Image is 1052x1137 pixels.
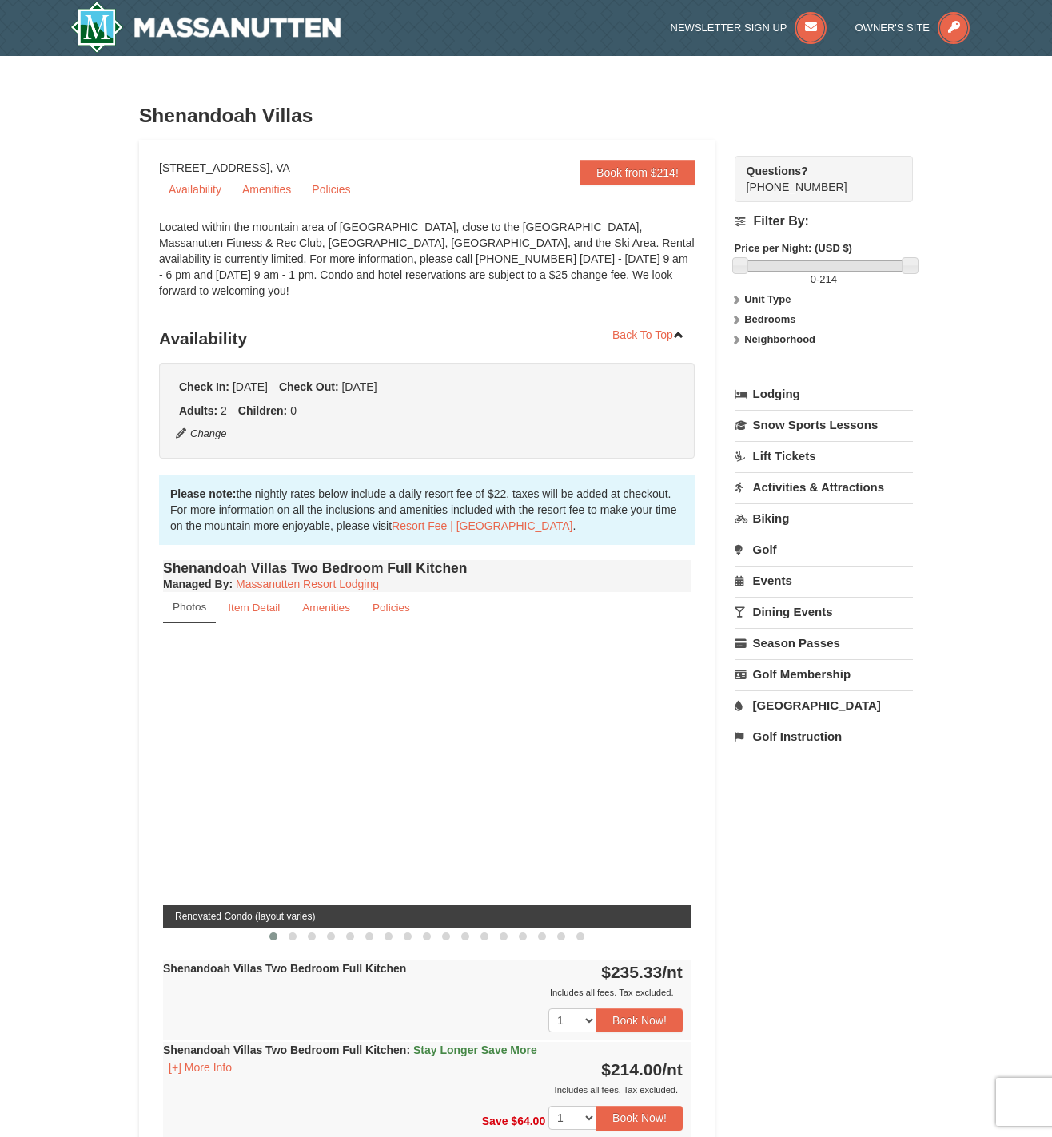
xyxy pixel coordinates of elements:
strong: Questions? [747,165,808,177]
a: Golf Instruction [735,722,913,751]
strong: Shenandoah Villas Two Bedroom Full Kitchen [163,1044,537,1056]
span: Newsletter Sign Up [671,22,787,34]
a: Events [735,566,913,595]
span: Managed By [163,578,229,590]
img: Massanutten Resort Logo [70,2,341,53]
button: Change [175,425,228,443]
h3: Availability [159,323,695,355]
a: Lodging [735,380,913,408]
strong: Price per Night: (USD $) [735,242,852,254]
a: Season Passes [735,628,913,658]
span: 0 [290,404,297,417]
button: [+] More Info [163,1059,237,1076]
strong: Adults: [179,404,217,417]
strong: Shenandoah Villas Two Bedroom Full Kitchen [163,962,406,975]
strong: Bedrooms [744,313,795,325]
small: Photos [173,601,206,613]
div: Includes all fees. Tax excluded. [163,1082,683,1098]
span: /nt [662,963,683,981]
strong: Unit Type [744,293,791,305]
span: Owner's Site [855,22,930,34]
h3: Shenandoah Villas [139,100,913,132]
a: Owner's Site [855,22,970,34]
small: Policies [373,602,410,614]
a: Back To Top [602,323,695,347]
a: Biking [735,503,913,533]
span: Save [482,1115,508,1127]
label: - [735,272,913,288]
a: Activities & Attractions [735,472,913,502]
div: Located within the mountain area of [GEOGRAPHIC_DATA], close to the [GEOGRAPHIC_DATA], Massanutte... [159,219,695,315]
a: Policies [362,592,420,623]
strong: Please note: [170,487,236,500]
span: /nt [662,1060,683,1079]
button: Book Now! [596,1008,683,1032]
strong: Check In: [179,380,229,393]
span: 214 [819,273,837,285]
small: Item Detail [228,602,280,614]
a: Availability [159,177,231,201]
a: Massanutten Resort [70,2,341,53]
span: [PHONE_NUMBER] [747,163,884,193]
strong: Children: [238,404,287,417]
a: Item Detail [217,592,290,623]
span: Stay Longer Save More [413,1044,537,1056]
span: 0 [811,273,816,285]
span: [DATE] [233,380,268,393]
a: Snow Sports Lessons [735,410,913,439]
a: Resort Fee | [GEOGRAPHIC_DATA] [392,519,572,532]
strong: $235.33 [601,963,683,981]
small: Amenities [302,602,350,614]
span: $64.00 [511,1115,545,1127]
strong: Check Out: [279,380,339,393]
a: Newsletter Sign Up [671,22,827,34]
a: Amenities [233,177,301,201]
a: Lift Tickets [735,441,913,471]
a: Photos [163,592,216,623]
a: Policies [302,177,360,201]
a: Dining Events [735,597,913,626]
h4: Filter By: [735,214,913,229]
h4: Shenandoah Villas Two Bedroom Full Kitchen [163,560,691,576]
a: Golf Membership [735,659,913,689]
a: [GEOGRAPHIC_DATA] [735,690,913,720]
span: Renovated Condo (layout varies) [163,905,691,928]
button: Book Now! [596,1106,683,1130]
div: the nightly rates below include a daily resort fee of $22, taxes will be added at checkout. For m... [159,475,695,545]
span: 2 [221,404,227,417]
a: Massanutten Resort Lodging [236,578,379,590]
strong: Neighborhood [744,333,815,345]
a: Amenities [292,592,361,623]
span: : [406,1044,410,1056]
a: Golf [735,535,913,564]
span: [DATE] [341,380,377,393]
div: Includes all fees. Tax excluded. [163,984,683,1000]
a: Book from $214! [580,160,695,185]
span: $214.00 [601,1060,662,1079]
strong: : [163,578,233,590]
